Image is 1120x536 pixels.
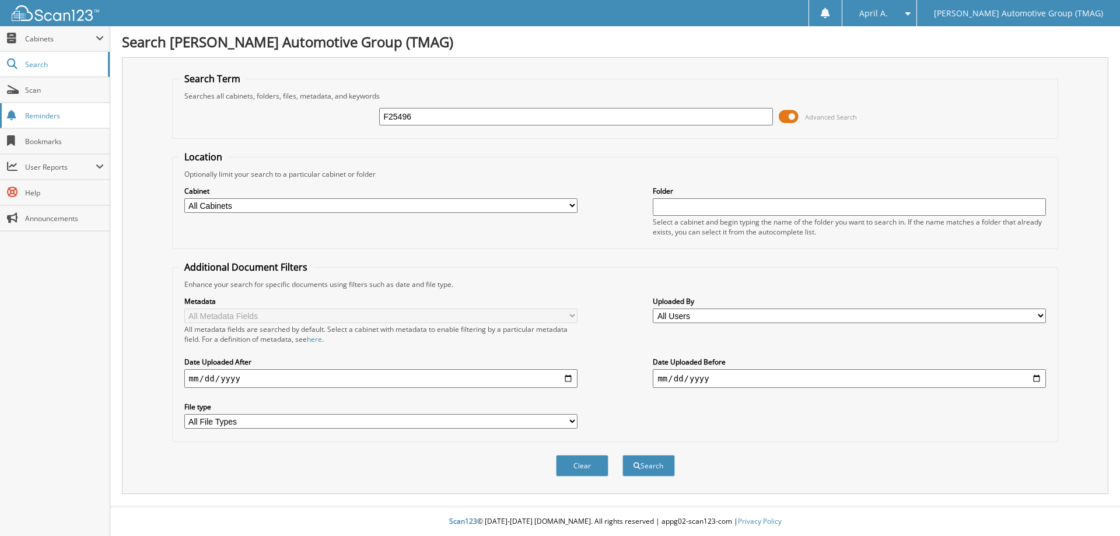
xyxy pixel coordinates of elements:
[184,296,577,306] label: Metadata
[934,10,1103,17] span: [PERSON_NAME] Automotive Group (TMAG)
[178,91,1052,101] div: Searches all cabinets, folders, files, metadata, and keywords
[25,162,96,172] span: User Reports
[25,188,104,198] span: Help
[738,516,782,526] a: Privacy Policy
[178,279,1052,289] div: Enhance your search for specific documents using filters such as date and file type.
[805,113,857,121] span: Advanced Search
[25,111,104,121] span: Reminders
[25,59,102,69] span: Search
[653,296,1046,306] label: Uploaded By
[622,455,675,477] button: Search
[12,5,99,21] img: scan123-logo-white.svg
[859,10,888,17] span: April A.
[25,34,96,44] span: Cabinets
[653,357,1046,367] label: Date Uploaded Before
[25,85,104,95] span: Scan
[184,186,577,196] label: Cabinet
[653,217,1046,237] div: Select a cabinet and begin typing the name of the folder you want to search in. If the name match...
[184,369,577,388] input: start
[556,455,608,477] button: Clear
[653,186,1046,196] label: Folder
[307,334,322,344] a: here
[122,32,1108,51] h1: Search [PERSON_NAME] Automotive Group (TMAG)
[110,507,1120,536] div: © [DATE]-[DATE] [DOMAIN_NAME]. All rights reserved | appg02-scan123-com |
[178,72,246,85] legend: Search Term
[184,324,577,344] div: All metadata fields are searched by default. Select a cabinet with metadata to enable filtering b...
[25,136,104,146] span: Bookmarks
[178,150,228,163] legend: Location
[449,516,477,526] span: Scan123
[178,261,313,274] legend: Additional Document Filters
[653,369,1046,388] input: end
[184,402,577,412] label: File type
[25,213,104,223] span: Announcements
[178,169,1052,179] div: Optionally limit your search to a particular cabinet or folder
[1062,480,1120,536] iframe: Chat Widget
[184,357,577,367] label: Date Uploaded After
